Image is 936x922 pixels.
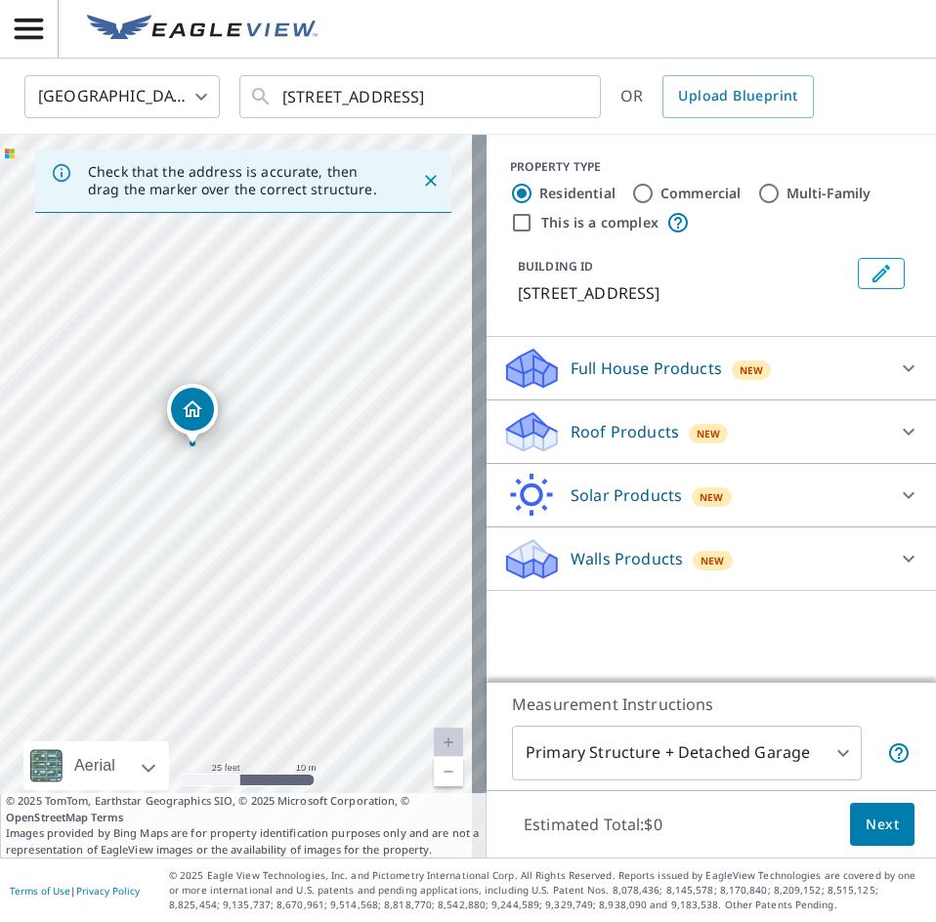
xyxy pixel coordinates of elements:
p: Walls Products [571,547,683,570]
div: Roof ProductsNew [502,408,920,455]
a: Current Level 20, Zoom Out [434,757,463,786]
p: © 2025 Eagle View Technologies, Inc. and Pictometry International Corp. All Rights Reserved. Repo... [169,868,926,912]
span: New [701,553,725,568]
p: Estimated Total: $0 [508,803,678,846]
span: Upload Blueprint [678,84,797,108]
span: New [740,362,764,378]
div: Primary Structure + Detached Garage [512,726,862,780]
a: OpenStreetMap [6,810,88,824]
label: Multi-Family [787,184,872,203]
a: Terms of Use [10,884,70,898]
p: Measurement Instructions [512,692,911,716]
span: Next [866,813,899,837]
div: OR [620,75,814,118]
a: Privacy Policy [76,884,140,898]
span: New [697,426,721,441]
div: PROPERTY TYPE [510,158,913,176]
span: Your report will include the primary structure and a detached garage if one exists. [887,741,911,765]
label: Commercial [660,184,742,203]
a: EV Logo [75,3,329,56]
p: BUILDING ID [518,258,593,274]
div: Solar ProductsNew [502,472,920,519]
div: Aerial [23,741,169,790]
div: Aerial [68,741,121,790]
a: Upload Blueprint [662,75,813,118]
label: This is a complex [541,213,659,232]
p: | [10,885,140,897]
button: Next [850,803,915,847]
a: Current Level 20, Zoom In Disabled [434,728,463,757]
span: © 2025 TomTom, Earthstar Geographics SIO, © 2025 Microsoft Corporation, © [6,793,481,825]
div: [GEOGRAPHIC_DATA] [24,69,220,124]
p: Check that the address is accurate, then drag the marker over the correct structure. [88,163,387,198]
label: Residential [539,184,616,203]
a: Terms [91,810,123,824]
p: Roof Products [571,420,679,443]
div: Dropped pin, building 1, Residential property, 1401 Hollyberry Pl The Villages, FL 32162 [167,384,218,444]
span: New [700,489,724,505]
button: Edit building 1 [858,258,905,289]
p: Full House Products [571,356,722,380]
div: Walls ProductsNew [502,535,920,582]
input: Search by address or latitude-longitude [282,69,561,124]
div: Full House ProductsNew [502,345,920,392]
p: Solar Products [571,483,682,507]
img: EV Logo [87,15,318,44]
button: Close [418,168,444,193]
p: [STREET_ADDRESS] [518,281,850,305]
